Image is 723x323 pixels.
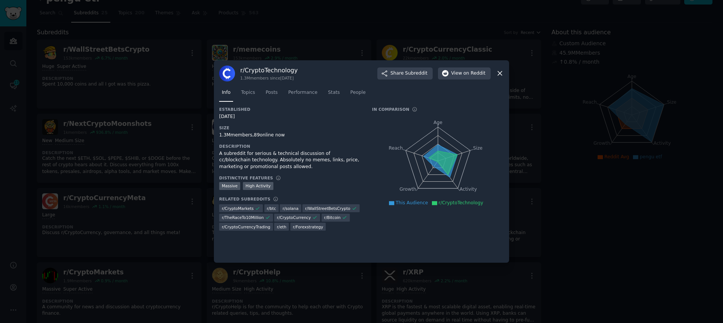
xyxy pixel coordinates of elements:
a: People [348,87,368,102]
tspan: Activity [460,187,477,192]
div: Massive [219,182,240,190]
h3: Distinctive Features [219,175,273,181]
span: r/ CryptoCurrencyTrading [222,224,270,230]
div: [DATE] [219,113,361,120]
span: r/ btc [267,206,276,211]
tspan: Size [473,145,482,150]
a: Performance [285,87,320,102]
h3: In Comparison [372,107,409,112]
span: Stats [328,89,340,96]
span: People [350,89,366,96]
div: 1.3M members since [DATE] [240,75,298,81]
span: r/ Bitcoin [324,215,341,220]
span: r/ solana [282,206,298,211]
span: This Audience [396,200,428,205]
tspan: Growth [400,187,416,192]
span: on Reddit [464,70,485,77]
span: Subreddit [405,70,427,77]
h3: Established [219,107,361,112]
h3: Size [219,125,361,130]
div: High Activity [243,182,273,190]
span: r/ CryptoMarkets [222,206,254,211]
span: View [451,70,485,77]
span: r/CryptoTechnology [439,200,484,205]
span: Posts [265,89,278,96]
a: Info [219,87,233,102]
a: Topics [238,87,258,102]
img: CryptoTechnology [219,66,235,81]
button: Viewon Reddit [438,67,491,80]
span: r/ Forexstrategy [293,224,323,230]
h3: r/ CryptoTechnology [240,66,298,74]
span: Performance [288,89,317,96]
h3: Related Subreddits [219,196,270,202]
span: Share [390,70,427,77]
a: Stats [325,87,342,102]
span: r/ WallStreetBetsCrypto [305,206,350,211]
h3: Description [219,144,361,149]
span: r/ CryptoCurrency [277,215,311,220]
span: Topics [241,89,255,96]
tspan: Age [433,120,442,125]
a: Posts [263,87,280,102]
span: r/ TheRaceTo10Million [222,215,264,220]
button: ShareSubreddit [377,67,433,80]
span: r/ eth [277,224,286,230]
tspan: Reach [389,145,403,150]
div: A subreddit for serious & technical discussion of cc/blockchain technology. Absolutely no memes, ... [219,150,361,170]
div: 1.3M members, 89 online now [219,132,361,139]
span: Info [222,89,230,96]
